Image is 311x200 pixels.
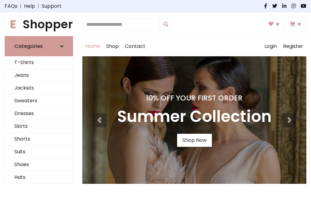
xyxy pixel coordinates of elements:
a: Shorts [5,133,73,146]
a: Register [280,36,306,56]
a: Support [42,2,62,10]
a: Categories [5,36,73,56]
a: Shoes [5,158,73,171]
a: Contact [122,36,149,56]
h4: 10% Off Your First Order [117,94,272,102]
a: T-Shirts [5,56,73,69]
span: 0 [296,21,302,27]
a: Home [82,36,103,56]
a: FAQs [5,2,17,10]
a: Dresses [5,107,73,120]
span: | [17,2,24,10]
span: E [5,16,21,33]
a: Help [24,2,35,10]
a: Shop [103,36,122,56]
a: 0 [264,18,285,30]
a: Sweaters [5,95,73,107]
a: EShopper [5,17,73,31]
a: Shop Now [177,134,212,147]
a: Hats [5,171,73,184]
span: | [35,2,42,10]
a: Login [261,36,280,56]
h1: Shopper [5,17,73,31]
h6: Categories [14,43,43,49]
a: Jeans [5,69,73,82]
a: Jackets [5,82,73,95]
h3: Summer Collection [117,107,272,126]
span: 0 [275,21,281,27]
a: 0 [286,18,306,30]
a: Suits [5,146,73,158]
a: Skirts [5,120,73,133]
